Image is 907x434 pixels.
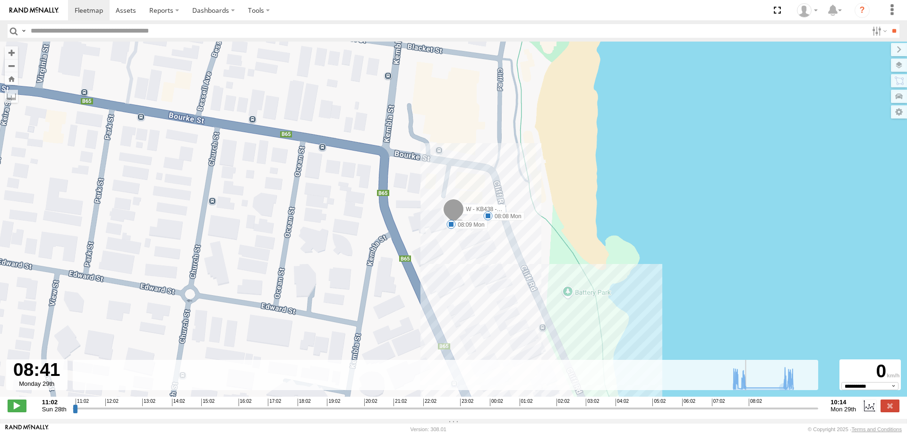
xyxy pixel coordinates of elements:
[841,361,899,382] div: 0
[794,3,821,17] div: Tye Clark
[42,399,67,406] strong: 11:02
[868,24,889,38] label: Search Filter Options
[855,3,870,18] i: ?
[5,59,18,72] button: Zoom out
[830,399,856,406] strong: 10:14
[423,399,436,406] span: 22:02
[682,399,695,406] span: 06:02
[411,426,446,432] div: Version: 308.01
[20,24,27,38] label: Search Query
[749,399,762,406] span: 08:02
[586,399,599,406] span: 03:02
[298,399,311,406] span: 18:02
[268,399,281,406] span: 17:02
[712,399,725,406] span: 07:02
[466,205,545,212] span: W - KB438 - [PERSON_NAME]
[556,399,570,406] span: 02:02
[451,221,488,229] label: 08:09 Mon
[616,399,629,406] span: 04:02
[8,400,26,412] label: Play/Stop
[881,400,899,412] label: Close
[891,105,907,119] label: Map Settings
[5,46,18,59] button: Zoom in
[808,426,902,432] div: © Copyright 2025 -
[5,72,18,85] button: Zoom Home
[652,399,666,406] span: 05:02
[327,399,340,406] span: 19:02
[5,90,18,103] label: Measure
[394,399,407,406] span: 21:02
[852,426,902,432] a: Terms and Conditions
[520,399,533,406] span: 01:02
[105,399,119,406] span: 12:02
[172,399,185,406] span: 14:02
[5,425,49,434] a: Visit our Website
[76,399,89,406] span: 11:02
[460,399,473,406] span: 23:02
[239,399,252,406] span: 16:02
[142,399,155,406] span: 13:02
[201,399,214,406] span: 15:02
[488,212,524,221] label: 08:08 Mon
[830,406,856,413] span: Mon 29th Sep 2025
[9,7,59,14] img: rand-logo.svg
[490,399,503,406] span: 00:02
[364,399,377,406] span: 20:02
[42,406,67,413] span: Sun 28th Sep 2025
